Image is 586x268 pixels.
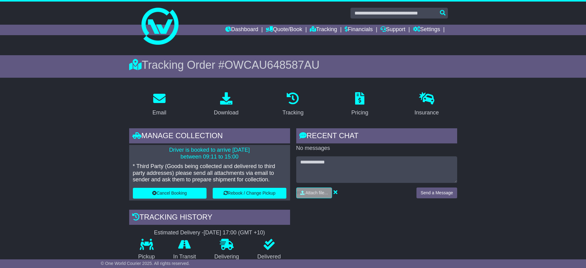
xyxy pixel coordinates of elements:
[282,109,303,117] div: Tracking
[129,210,290,226] div: Tracking history
[416,188,457,198] button: Send a Message
[224,59,319,71] span: OWCAU648587AU
[214,109,239,117] div: Download
[345,25,373,35] a: Financials
[129,58,457,72] div: Tracking Order #
[129,254,164,260] p: Pickup
[204,229,265,236] div: [DATE] 17:00 (GMT +10)
[225,25,258,35] a: Dashboard
[148,90,170,119] a: Email
[296,145,457,152] p: No messages
[380,25,405,35] a: Support
[213,188,286,199] button: Rebook / Change Pickup
[347,90,372,119] a: Pricing
[415,109,439,117] div: Insurance
[129,229,290,236] div: Estimated Delivery -
[133,147,286,160] p: Driver is booked to arrive [DATE] between 09:11 to 15:00
[310,25,337,35] a: Tracking
[266,25,302,35] a: Quote/Book
[411,90,443,119] a: Insurance
[278,90,307,119] a: Tracking
[413,25,440,35] a: Settings
[152,109,166,117] div: Email
[129,128,290,145] div: Manage collection
[248,254,290,260] p: Delivered
[164,254,205,260] p: In Transit
[133,163,286,183] p: * Third Party (Goods being collected and delivered to third party addresses) please send all atta...
[351,109,368,117] div: Pricing
[101,261,190,266] span: © One World Courier 2025. All rights reserved.
[296,128,457,145] div: RECENT CHAT
[205,254,248,260] p: Delivering
[133,188,207,199] button: Cancel Booking
[210,90,243,119] a: Download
